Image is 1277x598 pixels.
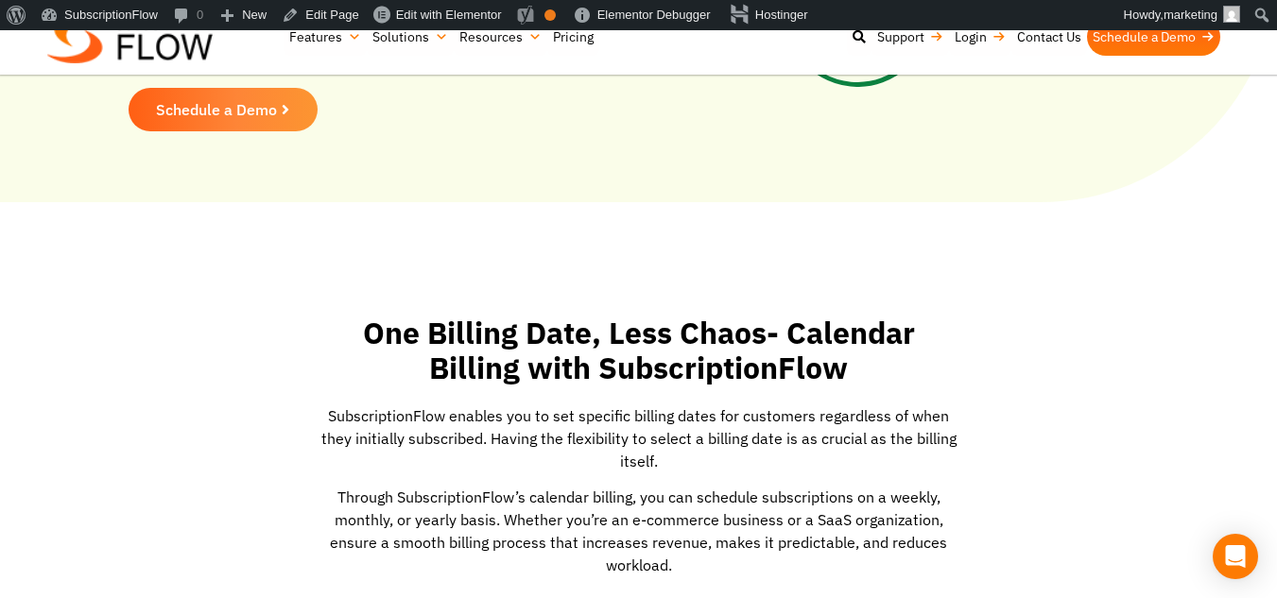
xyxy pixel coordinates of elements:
div: Open Intercom Messenger [1213,534,1258,579]
span: marketing [1164,8,1217,22]
a: Resources [454,18,547,56]
p: Through SubscriptionFlow’s calendar billing, you can schedule subscriptions on a weekly, monthly,... [318,486,960,576]
a: Features [284,18,367,56]
h2: One Billing Date, Less Chaos- Calendar Billing with SubscriptionFlow [318,316,960,385]
span: Edit with Elementor [396,8,502,22]
a: Support [871,18,949,56]
a: Contact Us [1011,18,1087,56]
a: Solutions [367,18,454,56]
a: Schedule a Demo [129,88,318,131]
a: Pricing [547,18,599,56]
img: Subscriptionflow [47,13,213,63]
a: Schedule a Demo [1087,18,1220,56]
div: OK [544,9,556,21]
a: Login [949,18,1011,56]
p: SubscriptionFlow enables you to set specific billing dates for customers regardless of when they ... [318,404,960,472]
span: Schedule a Demo [156,102,277,117]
